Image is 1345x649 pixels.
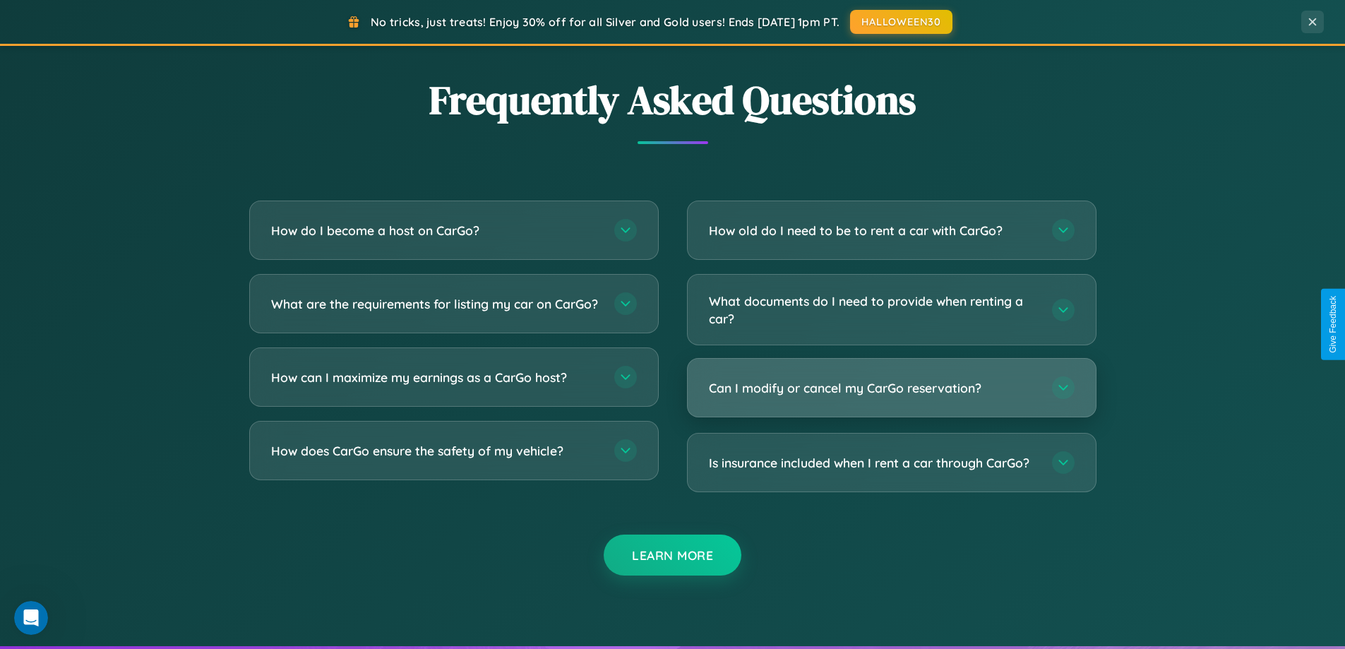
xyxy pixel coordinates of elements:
[1328,296,1338,353] div: Give Feedback
[709,454,1038,472] h3: Is insurance included when I rent a car through CarGo?
[271,369,600,386] h3: How can I maximize my earnings as a CarGo host?
[371,15,839,29] span: No tricks, just treats! Enjoy 30% off for all Silver and Gold users! Ends [DATE] 1pm PT.
[14,601,48,635] iframe: Intercom live chat
[709,379,1038,397] h3: Can I modify or cancel my CarGo reservation?
[271,222,600,239] h3: How do I become a host on CarGo?
[604,535,741,576] button: Learn More
[709,222,1038,239] h3: How old do I need to be to rent a car with CarGo?
[709,292,1038,327] h3: What documents do I need to provide when renting a car?
[249,73,1096,127] h2: Frequently Asked Questions
[850,10,952,34] button: HALLOWEEN30
[271,442,600,460] h3: How does CarGo ensure the safety of my vehicle?
[271,295,600,313] h3: What are the requirements for listing my car on CarGo?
